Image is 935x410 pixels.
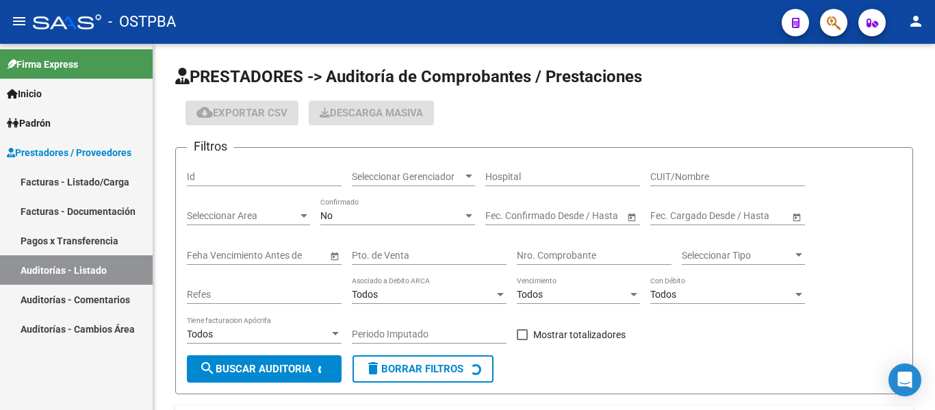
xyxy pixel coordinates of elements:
[11,13,27,29] mat-icon: menu
[712,210,779,222] input: Fecha fin
[185,101,298,125] button: Exportar CSV
[7,86,42,101] span: Inicio
[485,210,535,222] input: Fecha inicio
[352,171,463,183] span: Seleccionar Gerenciador
[320,210,333,221] span: No
[320,107,423,119] span: Descarga Masiva
[199,360,216,376] mat-icon: search
[309,101,434,125] button: Descarga Masiva
[309,101,434,125] app-download-masive: Descarga masiva de comprobantes (adjuntos)
[365,363,463,375] span: Borrar Filtros
[547,210,614,222] input: Fecha fin
[196,104,213,120] mat-icon: cloud_download
[7,145,131,160] span: Prestadores / Proveedores
[908,13,924,29] mat-icon: person
[7,57,78,72] span: Firma Express
[7,116,51,131] span: Padrón
[108,7,176,37] span: - OSTPBA
[533,326,626,343] span: Mostrar totalizadores
[682,250,793,261] span: Seleccionar Tipo
[187,329,213,339] span: Todos
[789,209,804,224] button: Open calendar
[650,210,700,222] input: Fecha inicio
[196,107,287,119] span: Exportar CSV
[327,248,342,263] button: Open calendar
[187,137,234,156] h3: Filtros
[365,360,381,376] mat-icon: delete
[187,210,298,222] span: Seleccionar Area
[517,289,543,300] span: Todos
[187,355,342,383] button: Buscar Auditoria
[624,209,639,224] button: Open calendar
[175,67,642,86] span: PRESTADORES -> Auditoría de Comprobantes / Prestaciones
[650,289,676,300] span: Todos
[352,289,378,300] span: Todos
[353,355,494,383] button: Borrar Filtros
[199,363,311,375] span: Buscar Auditoria
[888,363,921,396] div: Open Intercom Messenger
